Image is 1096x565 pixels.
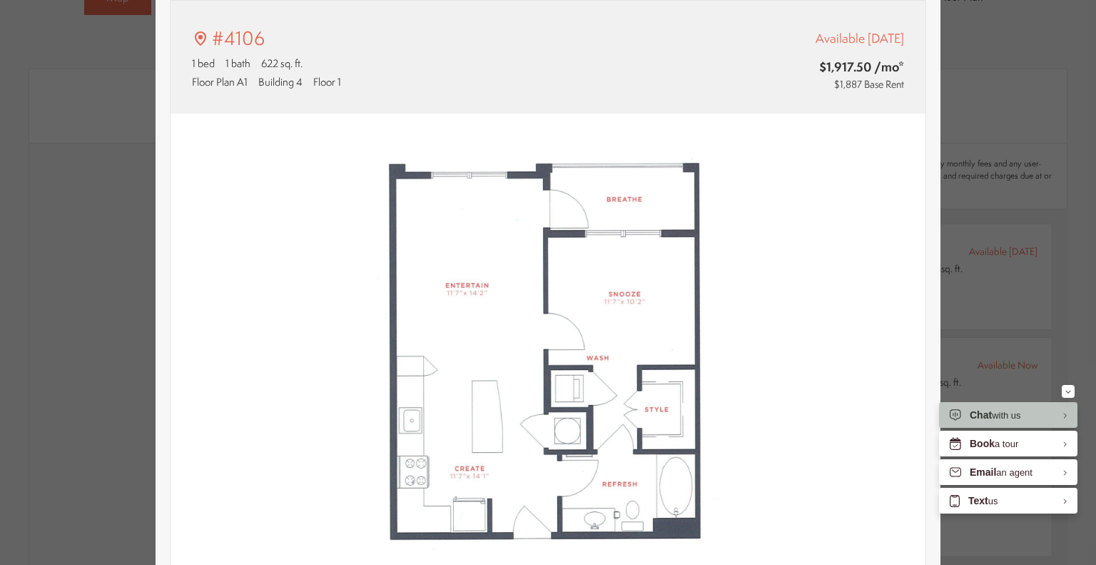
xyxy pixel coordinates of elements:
[834,77,904,91] span: $1,887 Base Rent
[192,74,248,89] span: Floor Plan A1
[313,74,341,89] span: Floor 1
[258,74,303,89] span: Building 4
[225,56,250,71] span: 1 bath
[261,56,303,71] span: 622 sq. ft.
[212,25,265,52] p: #4106
[816,29,904,47] span: Available [DATE]
[192,56,215,71] span: 1 bed
[739,58,904,76] span: $1,917.50 /mo*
